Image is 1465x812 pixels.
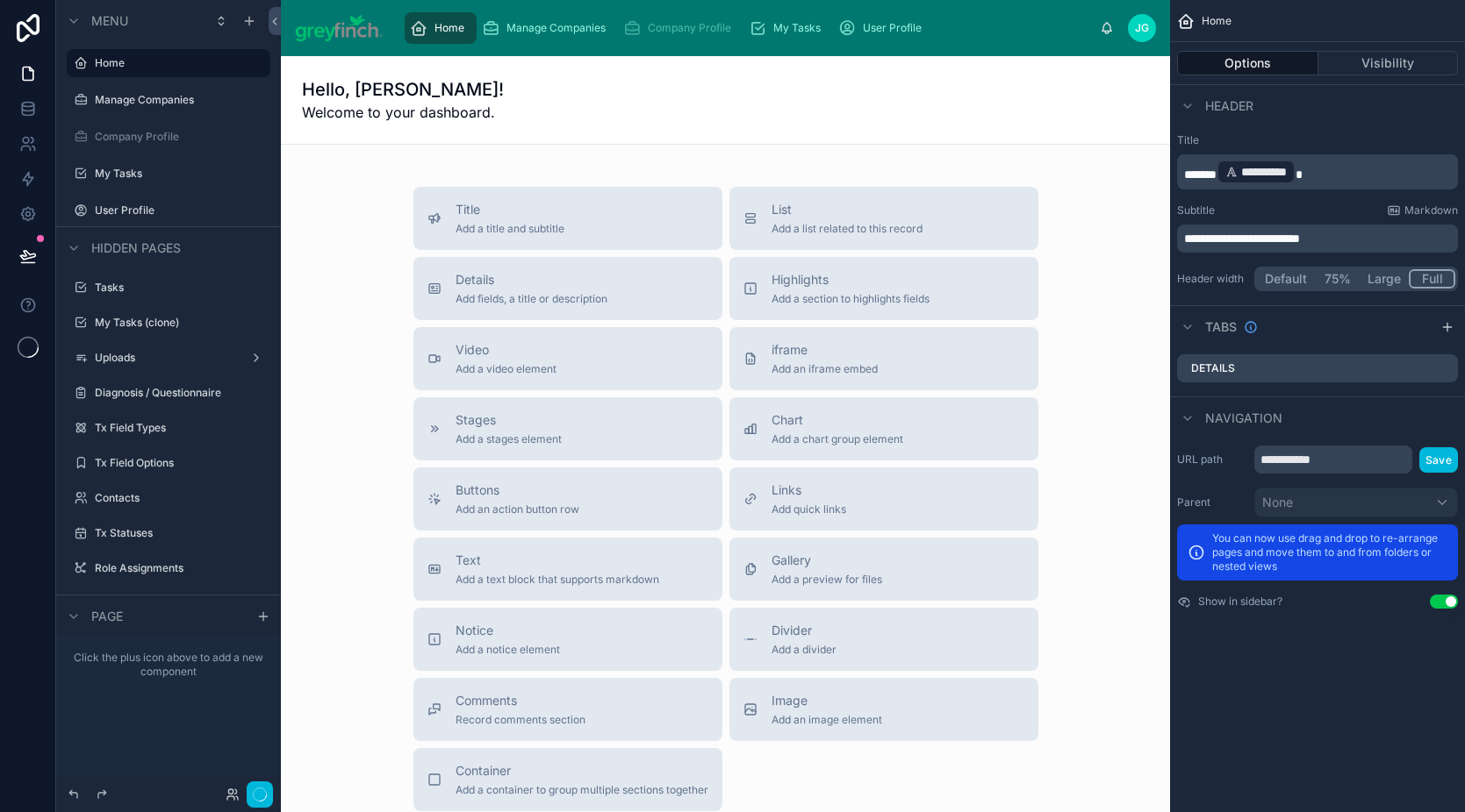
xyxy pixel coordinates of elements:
span: Divider [772,622,837,639]
button: DetailsAdd fields, a title or description [413,257,722,320]
span: Hidden pages [91,239,181,257]
span: Home [1202,14,1232,28]
span: Links [772,481,846,499]
span: Title [456,201,564,218]
button: iframeAdd an iframe embed [729,327,1038,390]
button: Full [1409,269,1455,288]
img: App logo [295,14,384,42]
button: Save [1419,447,1458,473]
label: Diagnosis / Questionnaire [95,386,260,400]
div: Click the plus icon above to add a new component [56,637,281,693]
span: JG [1135,21,1149,35]
span: Add a divider [772,643,837,657]
button: StagesAdd a stages element [413,397,722,460]
span: Add an image element [772,713,882,727]
span: Add a preview for files [772,573,882,587]
span: Container [456,762,708,780]
button: TextAdd a text block that supports markdown [413,538,722,601]
span: None [1262,494,1293,511]
h1: Hello, [PERSON_NAME]! [302,77,504,102]
span: Home [434,21,464,35]
span: User Profile [863,21,922,35]
span: Page [91,608,123,625]
label: Tx Statuses [95,526,260,540]
a: Manage Companies [477,12,618,44]
span: List [772,201,923,218]
span: Add a notice element [456,643,560,657]
button: LinksAdd quick links [729,467,1038,531]
span: Add a title and subtitle [456,222,564,236]
span: Add a section to highlights fields [772,292,930,306]
div: scrollable content [56,637,281,693]
label: Show in sidebar? [1198,595,1282,609]
label: Subtitle [1177,203,1215,217]
span: Buttons [456,481,579,499]
div: scrollable content [398,9,1101,47]
span: Navigation [1205,410,1282,427]
button: Default [1257,269,1315,288]
button: HighlightsAdd a section to highlights fields [729,257,1038,320]
span: Welcome to your dashboard. [302,102,504,123]
span: Add an iframe embed [772,362,878,376]
a: Role Assignments [95,561,260,575]
label: Company Profile [95,130,260,144]
span: Manage Companies [506,21,606,35]
a: Home [405,12,477,44]
button: DividerAdd a divider [729,608,1038,671]
span: My Tasks [773,21,821,35]
button: Options [1177,51,1318,75]
label: URL path [1177,452,1247,467]
span: Notice [456,622,560,639]
label: Contacts [95,491,260,505]
button: Visibility [1318,51,1459,75]
a: My Tasks [743,12,833,44]
button: None [1254,488,1458,517]
a: User Profile [833,12,934,44]
button: Large [1360,269,1409,288]
label: Tasks [95,281,260,295]
button: NoticeAdd a notice element [413,608,722,671]
span: Tabs [1205,318,1237,336]
p: You can now use drag and drop to re-arrange pages and move them to and from folders or nested views [1212,531,1447,573]
span: Company Profile [648,21,731,35]
span: Add a chart group element [772,432,903,446]
a: Markdown [1387,203,1458,217]
span: Add a video element [456,362,557,376]
span: Stages [456,411,562,429]
a: User Profile [95,203,260,217]
label: Home [95,56,260,70]
span: Add an action button row [456,502,579,516]
span: iframe [772,341,878,359]
span: Add a container to group multiple sections together [456,783,708,797]
button: ImageAdd an image element [729,678,1038,741]
a: Company Profile [618,12,743,44]
label: My Tasks (clone) [95,316,260,330]
span: Header [1205,97,1253,115]
label: Details [1191,361,1235,375]
a: Tx Field Options [95,456,260,470]
label: Title [1177,133,1458,147]
label: My Tasks [95,167,260,181]
button: ContainerAdd a container to group multiple sections together [413,748,722,811]
span: Chart [772,411,903,429]
button: VideoAdd a video element [413,327,722,390]
button: ListAdd a list related to this record [729,187,1038,250]
span: Details [456,271,607,288]
span: Image [772,692,882,709]
span: Text [456,552,659,569]
label: Tx Field Types [95,421,260,435]
span: Add fields, a title or description [456,292,607,306]
label: Manage Companies [95,93,260,107]
label: Uploads [95,351,235,365]
label: Header width [1177,272,1247,286]
label: Parent [1177,495,1247,509]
